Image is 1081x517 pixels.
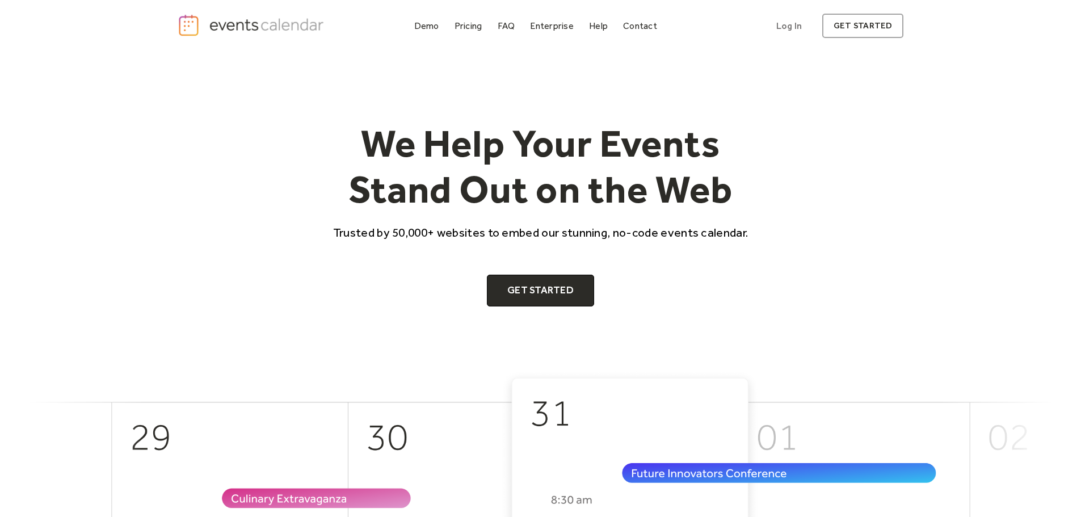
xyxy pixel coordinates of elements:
[487,275,594,306] a: Get Started
[498,23,515,29] div: FAQ
[619,18,662,33] a: Contact
[765,14,813,38] a: Log In
[323,224,759,241] p: Trusted by 50,000+ websites to embed our stunning, no-code events calendar.
[589,23,608,29] div: Help
[822,14,903,38] a: get started
[525,18,578,33] a: Enterprise
[450,18,487,33] a: Pricing
[455,23,482,29] div: Pricing
[584,18,612,33] a: Help
[178,14,327,37] a: home
[493,18,520,33] a: FAQ
[410,18,444,33] a: Demo
[414,23,439,29] div: Demo
[530,23,573,29] div: Enterprise
[323,120,759,213] h1: We Help Your Events Stand Out on the Web
[623,23,657,29] div: Contact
